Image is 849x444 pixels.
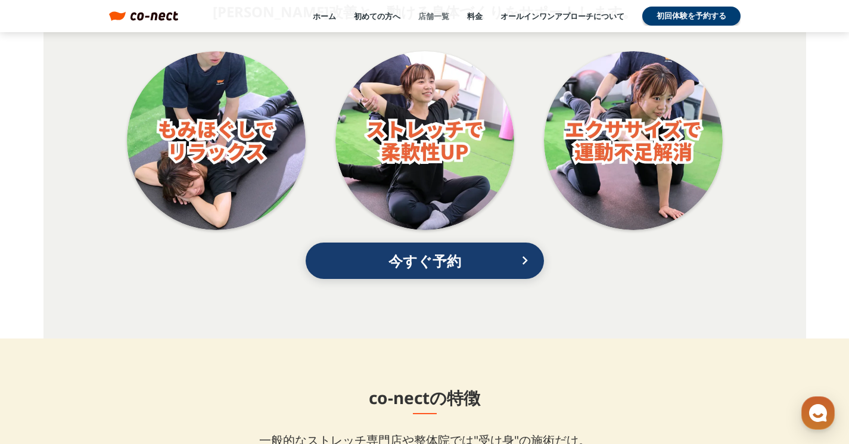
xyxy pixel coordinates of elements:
[184,363,198,372] span: 設定
[154,345,229,375] a: 設定
[30,363,52,372] span: ホーム
[418,11,449,21] a: 店舗一覧
[4,345,79,375] a: ホーム
[467,11,483,21] a: 料金
[313,11,336,21] a: ホーム
[518,253,532,268] i: keyboard_arrow_right
[500,11,624,21] a: オールインワンアプローチについて
[329,248,520,274] p: 今すぐ予約
[369,386,480,409] h2: co-nectの特徴
[102,364,130,373] span: チャット
[354,11,400,21] a: 初めての方へ
[79,345,154,375] a: チャット
[642,7,741,26] a: 初回体験を予約する
[306,243,544,279] a: 今すぐ予約keyboard_arrow_right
